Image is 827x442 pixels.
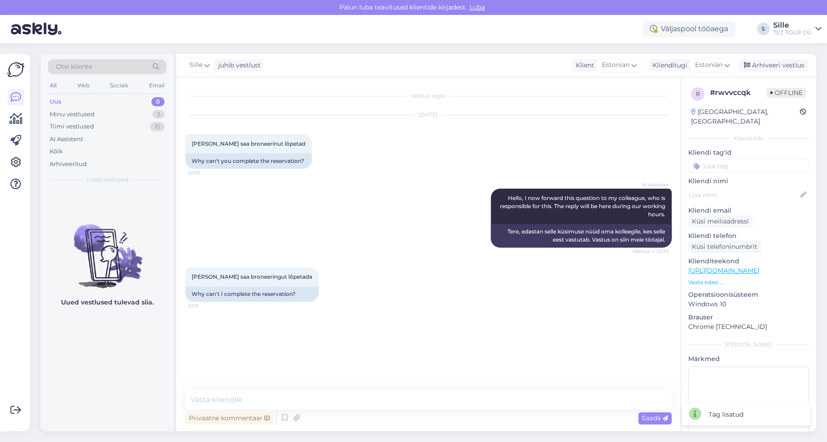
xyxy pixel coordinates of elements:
[688,206,809,215] p: Kliendi email
[688,231,809,241] p: Kliendi telefon
[56,62,92,71] span: Otsi kliente
[185,111,672,119] div: [DATE]
[688,176,809,186] p: Kliendi nimi
[50,110,94,119] div: Minu vestlused
[75,80,91,91] div: Web
[635,181,669,188] span: AI Assistent
[151,97,164,106] div: 0
[192,273,312,280] span: [PERSON_NAME] saa broneeringut lõpetada
[688,134,809,143] div: Kliendi info
[185,412,273,424] div: Privaatne kommentaar
[500,195,667,218] span: Hello, I now forward this question to my colleague, who is responsible for this. The reply will b...
[642,414,668,422] span: Saada
[50,122,94,131] div: Tiimi vestlused
[108,80,130,91] div: Socials
[215,61,261,70] div: juhib vestlust
[710,87,766,98] div: # rwvvccqk
[633,248,669,255] span: Nähtud ✓ 22:20
[467,3,488,11] span: Luba
[688,257,809,266] p: Klienditeekond
[773,29,812,36] div: TEZ TOUR OÜ
[7,61,24,78] img: Askly Logo
[50,97,61,106] div: Uus
[688,322,809,332] p: Chrome [TECHNICAL_ID]
[688,354,809,364] p: Märkmed
[688,148,809,157] p: Kliendi tag'id
[688,278,809,286] p: Vaata edasi ...
[50,160,87,169] div: Arhiveeritud
[766,88,806,98] span: Offline
[757,23,770,35] div: S
[572,61,594,70] div: Klient
[709,410,743,419] div: Tag lisatud
[773,22,812,29] div: Sille
[602,60,630,70] span: Estonian
[189,60,202,70] span: Sille
[688,290,809,299] p: Operatsioonisüsteem
[491,224,672,247] div: Tere, edastan selle küsimuse nüüd oma kolleegile, kes selle eest vastutab. Vastus on siin meie tö...
[643,21,735,37] div: Väljaspool tööaega
[185,153,312,169] div: Why can't you complete the reservation?
[696,90,700,97] span: r
[41,208,174,290] img: No chats
[185,92,672,100] div: Vestlus algas
[695,60,723,70] span: Estonian
[773,22,822,36] a: SilleTEZ TOUR OÜ
[688,341,809,349] div: [PERSON_NAME]
[649,61,687,70] div: Klienditugi
[50,135,83,144] div: AI Assistent
[61,298,154,307] p: Uued vestlused tulevad siia.
[688,266,759,275] a: [URL][DOMAIN_NAME]
[688,241,761,253] div: Küsi telefoninumbrit
[152,110,164,119] div: 3
[150,122,164,131] div: 15
[50,147,63,156] div: Kõik
[688,299,809,309] p: Windows 10
[188,302,222,309] span: 22:21
[689,190,799,200] input: Lisa nimi
[86,176,128,184] span: Uued vestlused
[48,80,58,91] div: All
[688,215,752,228] div: Küsi meiliaadressi
[188,169,222,176] span: 22:20
[688,159,809,173] input: Lisa tag
[147,80,166,91] div: Email
[688,313,809,322] p: Brauser
[738,59,808,71] div: Arhiveeri vestlus
[185,286,319,302] div: Why can't I complete the reservation?
[691,107,800,126] div: [GEOGRAPHIC_DATA], [GEOGRAPHIC_DATA]
[192,140,305,147] span: [PERSON_NAME] saa broneerinut lõpetad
